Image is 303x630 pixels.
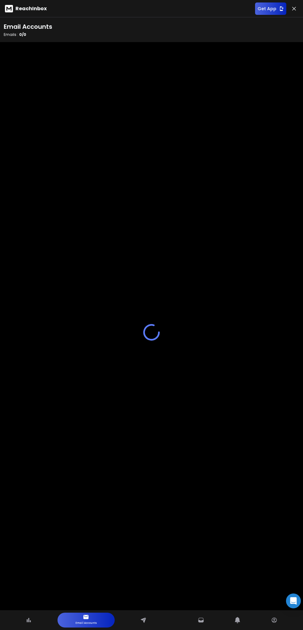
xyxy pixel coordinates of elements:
span: 0 / 0 [19,32,26,37]
p: Emails : [4,32,52,37]
div: Open Intercom Messenger [286,593,301,608]
h1: Email Accounts [4,22,52,31]
p: ReachInbox [15,5,47,12]
button: Get App [255,2,286,15]
p: Email Accounts [75,620,97,626]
